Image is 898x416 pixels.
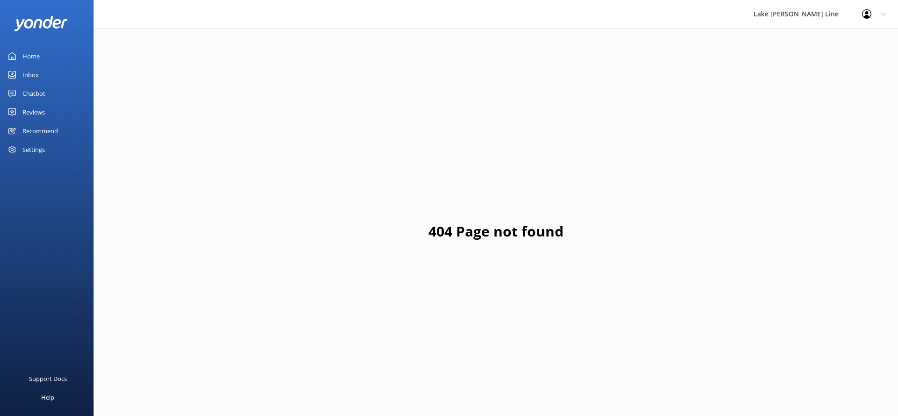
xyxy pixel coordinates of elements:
[22,122,58,140] div: Recommend
[22,140,45,159] div: Settings
[41,388,54,407] div: Help
[22,47,40,65] div: Home
[22,103,45,122] div: Reviews
[428,220,564,243] h1: 404 Page not found
[14,16,68,31] img: yonder-white-logo.png
[22,65,39,84] div: Inbox
[22,84,45,103] div: Chatbot
[29,369,67,388] div: Support Docs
